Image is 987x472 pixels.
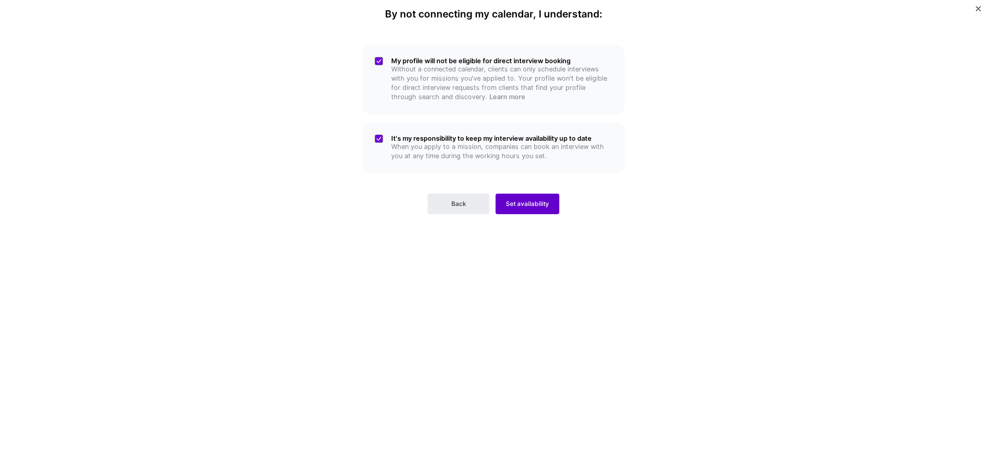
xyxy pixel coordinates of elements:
button: Close [976,6,981,17]
a: Learn more [489,93,525,101]
span: Back [451,199,466,209]
h5: My profile will not be eligible for direct interview booking [391,57,612,65]
button: Back [428,194,489,214]
button: Set availability [496,194,559,214]
span: Set availability [506,199,549,209]
p: Without a connected calendar, clients can only schedule interviews with you for missions you've a... [391,65,612,102]
h4: By not connecting my calendar, I understand: [385,8,602,20]
h5: It's my responsibility to keep my interview availability up to date [391,135,612,142]
p: When you apply to a mission, companies can book an interview with you at any time during the work... [391,142,612,161]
